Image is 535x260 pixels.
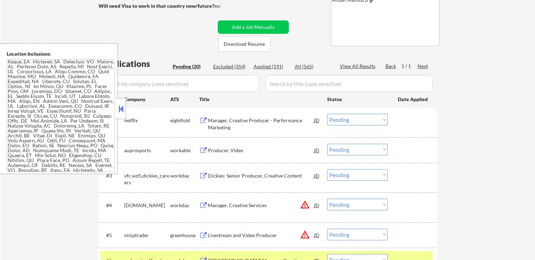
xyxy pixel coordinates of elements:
[418,63,429,70] div: Next
[295,63,330,70] div: All (565)
[7,50,115,57] div: Location Inclusions:
[208,117,314,131] div: Manager, Creative Producer - Performance Marketing
[208,147,314,154] div: Producer, Video
[313,199,320,211] div: JD
[124,202,170,209] div: [DOMAIN_NAME]
[124,96,170,103] div: Company
[170,232,199,239] div: greenhouse
[170,147,199,154] div: workable
[170,96,199,103] div: ATS
[401,63,418,70] div: 1 / 1
[215,2,235,10] div: no
[101,75,259,92] input: Search by company (case sensitive)
[124,147,170,154] div: auprosports
[124,232,170,239] div: ninjatrader
[208,172,314,179] div: Dickies: Senior Producer, Creative Content
[266,75,433,92] input: Search by title (case sensitive)
[173,63,208,70] div: Pending (20)
[386,63,397,70] div: Back
[300,230,310,240] button: warning_amber
[170,117,199,124] div: eightfold
[106,202,119,209] div: #4
[218,36,270,52] button: Download Resume
[340,63,377,70] div: View All Results
[170,172,199,179] div: workday
[398,96,429,103] div: Date Applied
[313,114,320,126] div: JD
[170,202,199,209] div: workday
[199,96,320,103] div: Title
[254,63,289,70] div: Applied (191)
[124,172,170,186] div: vfc.wd5.dickies_careers
[106,172,119,179] div: #3
[313,229,320,241] div: JD
[300,200,310,210] button: warning_amber
[98,3,216,9] strong: Will need Visa to work in that country now/future?:
[208,232,314,239] div: Livestream and Video Producer
[213,63,248,70] div: Excluded (354)
[124,117,170,124] div: netflix
[218,20,289,34] button: Add a Job Manually
[313,144,320,156] div: JD
[106,232,119,239] div: #5
[313,169,320,182] div: JD
[327,93,388,105] div: Status
[208,202,314,209] div: Manager, Creative Services
[101,60,170,68] div: Applications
